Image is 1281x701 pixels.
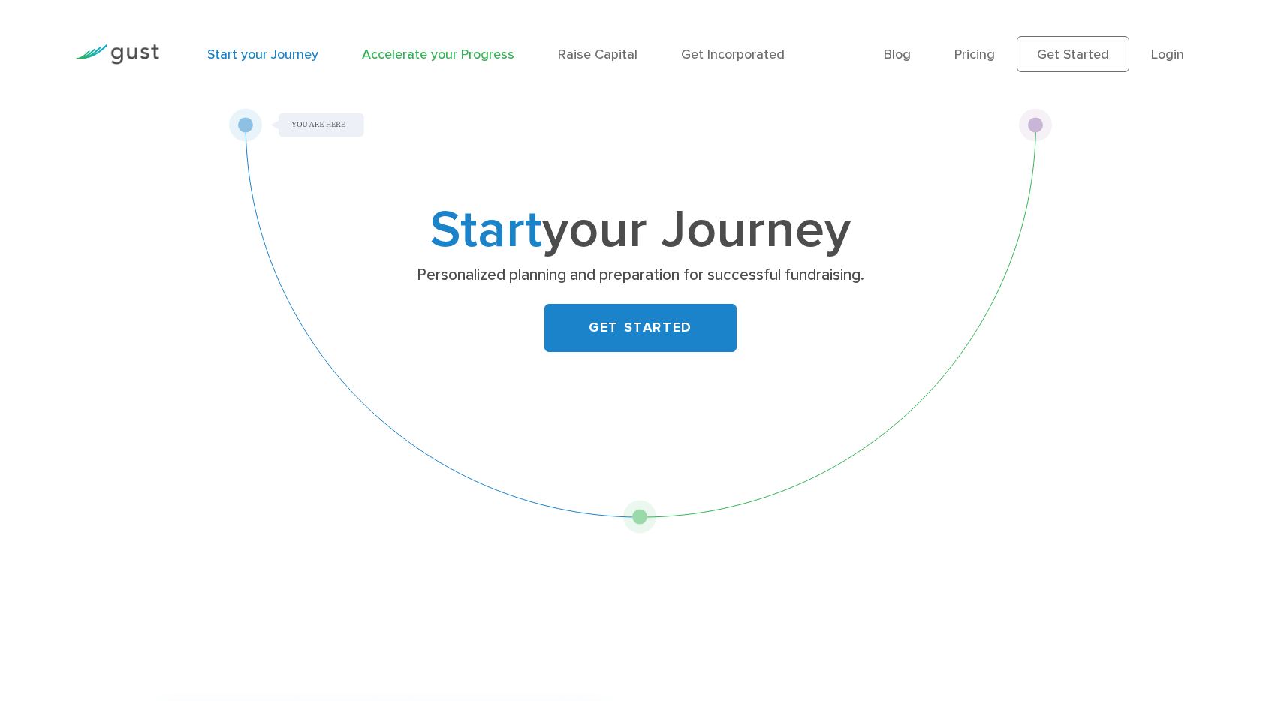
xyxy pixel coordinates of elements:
a: Accelerate your Progress [362,47,514,62]
a: Start your Journey [207,47,318,62]
a: Login [1151,47,1184,62]
a: Raise Capital [558,47,637,62]
a: GET STARTED [544,304,737,352]
a: Pricing [954,47,995,62]
a: Blog [884,47,911,62]
h1: your Journey [344,206,937,254]
a: Get Incorporated [681,47,785,62]
a: Get Started [1017,36,1129,72]
p: Personalized planning and preparation for successful fundraising. [350,265,932,286]
img: Gust Logo [75,44,159,65]
span: Start [430,198,542,261]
